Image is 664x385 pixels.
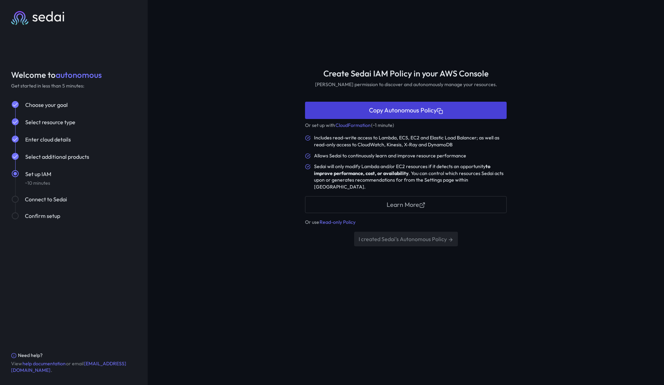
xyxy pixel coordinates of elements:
[11,70,137,80] div: Welcome to
[305,122,507,129] div: Or set up with (~1 minute)
[25,118,76,127] button: Select resource type
[314,163,507,190] div: Sedai will only modify Lambda and/or EC2 resources if it detects an opportunity . You can control...
[25,152,90,161] button: Select additional products
[315,81,497,88] div: [PERSON_NAME] permission to discover and autonomously manage your resources.
[305,196,507,213] a: Learn More
[314,163,490,176] strong: to improve performance, cost, or availability
[11,360,137,374] div: View or email .
[25,180,137,187] div: ~10 minutes
[25,169,52,178] button: Set up IAM
[335,122,371,129] button: CloudFormation
[56,70,102,80] span: autonomous
[314,135,507,148] div: Includes read-write access to Lambda, ECS, EC2 and Elastic Load Balancer; as well as read-only ac...
[18,352,43,359] div: Need help?
[11,360,126,374] a: [EMAIL_ADDRESS][DOMAIN_NAME]
[25,100,68,109] button: Choose your goal
[22,360,66,367] a: help documentation
[314,153,466,159] div: Allows Sedai to continuously learn and improve resource performance
[323,68,489,79] div: Create Sedai IAM Policy in your AWS Console
[305,219,507,226] div: Or use
[305,102,507,119] button: Copy Autonomous Policy
[25,212,137,220] div: Confirm setup
[25,195,137,203] div: Connect to Sedai
[11,83,137,90] div: Get started in less than 5 minutes:
[25,135,71,144] button: Enter cloud details
[319,219,356,226] button: Read-only Policy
